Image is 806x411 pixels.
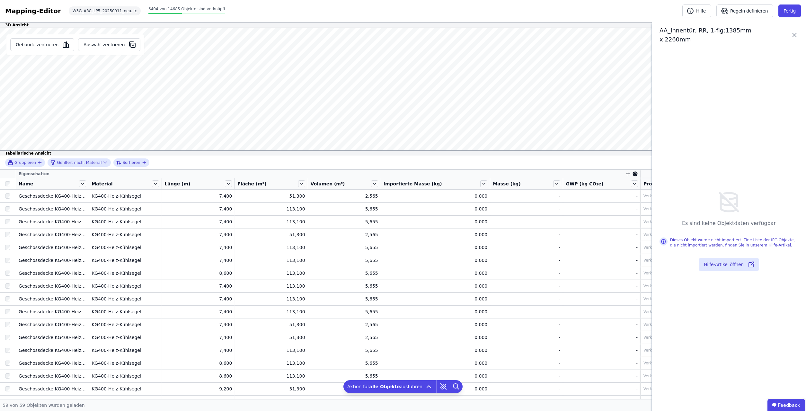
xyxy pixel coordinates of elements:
[384,373,488,379] div: 0,000
[384,360,488,366] div: 0,000
[123,160,140,165] span: Sortieren
[311,270,378,276] div: 5,655
[164,181,190,187] span: Länge (m)
[643,206,739,211] div: Verknüpfe ein Bauprodukt oder eine Komponente
[19,360,86,366] div: Geschossdecke:KG400-Heiz-Kühlsegel:2288141:39
[311,308,378,315] div: 5,655
[69,6,141,15] div: W3G_ARC_LP5_20250911_neu.ifc
[311,181,345,187] span: Volumen (m³)
[164,296,232,302] div: 7,400
[384,219,488,225] div: 0,000
[92,308,159,315] div: KG400-Heiz-Kühlsegel
[643,283,739,289] div: Verknüpfe ein Bauprodukt oder eine Komponente
[78,38,140,51] button: Auswahl zentrieren
[384,257,488,264] div: 0,000
[643,296,739,301] div: Verknüpfe ein Bauprodukt oder eine Komponente
[493,283,560,289] div: -
[164,360,232,366] div: 8,600
[566,321,638,328] div: -
[566,386,638,392] div: -
[566,308,638,315] div: -
[566,334,638,341] div: -
[164,231,232,238] div: 7,400
[493,398,560,405] div: -
[566,257,638,264] div: -
[14,160,36,165] span: Gruppieren
[237,283,305,289] div: 113,100
[493,219,560,225] div: -
[566,296,638,302] div: -
[237,373,305,379] div: 113,100
[92,296,159,302] div: KG400-Heiz-Kühlsegel
[164,206,232,212] div: 7,400
[237,244,305,251] div: 113,100
[311,334,378,341] div: 2,565
[493,181,521,187] span: Masse (kg)
[566,181,603,187] span: GWP (kg CO₂e)
[311,386,378,392] div: 2,565
[493,231,560,238] div: -
[311,296,378,302] div: 5,655
[384,398,488,405] div: 0,000
[164,321,232,328] div: 7,400
[384,283,488,289] div: 0,000
[92,257,159,264] div: KG400-Heiz-Kühlsegel
[164,283,232,289] div: 7,400
[164,334,232,341] div: 7,400
[237,398,305,405] div: 51,300
[493,360,560,366] div: -
[164,219,232,225] div: 7,400
[92,283,159,289] div: KG400-Heiz-Kühlsegel
[19,244,86,251] div: Geschossdecke:KG400-Heiz-Kühlsegel:2288141:3
[92,321,159,328] div: KG400-Heiz-Kühlsegel
[493,321,560,328] div: -
[237,219,305,225] div: 113,100
[92,244,159,251] div: KG400-Heiz-Kühlsegel
[237,257,305,264] div: 113,100
[311,321,378,328] div: 2,565
[311,347,378,353] div: 5,655
[237,270,305,276] div: 113,100
[384,321,488,328] div: 0,000
[92,231,159,238] div: KG400-Heiz-Kühlsegel
[19,181,33,187] span: Name
[164,257,232,264] div: 7,400
[384,308,488,315] div: 0,000
[311,219,378,225] div: 5,655
[670,237,798,248] div: Dieses Objekt wurde nicht importiert. Eine Liste der IFC-Objekte, die nicht importiert werden, fi...
[493,193,560,199] div: -
[566,244,638,251] div: -
[778,4,801,17] button: Fertig
[237,206,305,212] div: 113,100
[493,244,560,251] div: -
[311,283,378,289] div: 5,655
[643,361,739,366] div: Verknüpfe ein Bauprodukt oder eine Komponente
[237,386,305,392] div: 51,300
[493,347,560,353] div: -
[10,38,74,51] button: Gebäude zentrieren
[50,159,102,166] div: Material
[384,181,442,187] span: Importierte Masse (kg)
[566,193,638,199] div: -
[116,159,147,166] button: Sortieren
[643,193,739,199] div: Verknüpfe ein Bauprodukt oder eine Komponente
[19,219,86,225] div: Geschossdecke:KG400-Heiz-Kühlsegel:2288141:37
[643,373,739,379] div: Verknüpfe ein Bauprodukt oder eine Komponente
[19,308,86,315] div: Geschossdecke:KG400-Heiz-Kühlsegel:2288141:35
[384,347,488,353] div: 0,000
[643,335,739,340] div: Verknüpfe ein Bauprodukt oder eine Komponente
[237,347,305,353] div: 113,100
[566,219,638,225] div: -
[643,348,739,353] div: Verknüpfe ein Bauprodukt oder eine Komponente
[237,334,305,341] div: 51,300
[92,360,159,366] div: KG400-Heiz-Kühlsegel
[237,181,266,187] span: Fläche (m²)
[19,206,86,212] div: Geschossdecke:KG400-Heiz-Kühlsegel:2288141:13
[566,360,638,366] div: -
[92,193,159,199] div: KG400-Heiz-Kühlsegel
[566,283,638,289] div: -
[643,232,739,237] div: Verknüpfe ein Bauprodukt oder eine Komponente
[5,151,51,156] span: Tabellarische Ansicht
[92,181,113,187] span: Material
[92,206,159,212] div: KG400-Heiz-Kühlsegel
